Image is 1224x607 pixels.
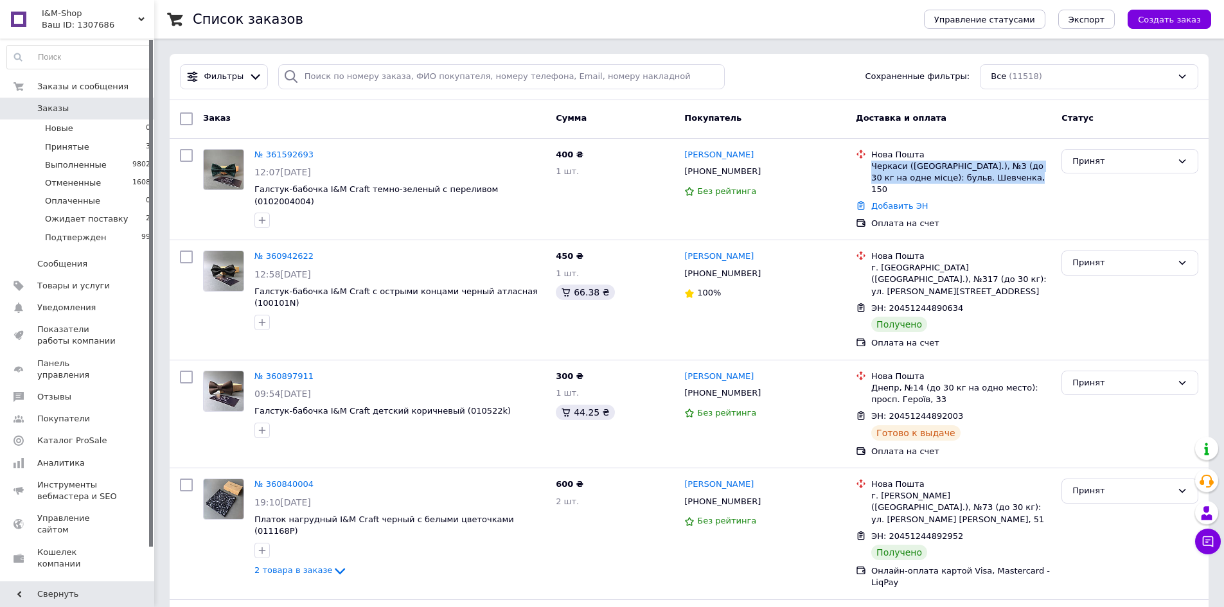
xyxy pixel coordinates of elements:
[871,490,1051,525] div: г. [PERSON_NAME] ([GEOGRAPHIC_DATA].), №73 (до 30 кг): ул. [PERSON_NAME] [PERSON_NAME], 51
[204,479,244,519] img: Фото товару
[556,251,583,261] span: 450 ₴
[45,123,73,134] span: Новые
[45,232,106,243] span: Подтвержден
[204,251,244,291] img: Фото товару
[132,159,150,171] span: 9802
[1061,113,1094,123] span: Статус
[556,150,583,159] span: 400 ₴
[37,391,71,403] span: Отзывы
[37,103,69,114] span: Заказы
[45,177,101,189] span: Отмененные
[556,166,579,176] span: 1 шт.
[204,150,244,189] img: Фото товару
[556,388,579,398] span: 1 шт.
[42,19,154,31] div: Ваш ID: 1307686
[871,251,1051,262] div: Нова Пошта
[991,71,1006,83] span: Все
[1069,15,1104,24] span: Экспорт
[254,565,348,575] a: 2 товара в заказе
[254,515,514,536] a: Платок нагрудный I&M Craft черный с белыми цветочками (011168P)
[556,497,579,506] span: 2 шт.
[871,565,1051,588] div: Онлайн-оплата картой Visa, Mastercard - LiqPay
[684,268,761,278] span: [PHONE_NUMBER]
[556,371,583,381] span: 300 ₴
[203,113,231,123] span: Заказ
[254,406,511,416] a: Галстук-бабочка I&M Craft детский коричневый (010522k)
[37,513,119,536] span: Управление сайтом
[42,8,138,19] span: I&M-Shop
[556,405,614,420] div: 44.25 ₴
[697,186,756,196] span: Без рейтинга
[871,201,928,211] a: Добавить ЭН
[254,184,498,206] a: Галстук-бабочка I&M Craft темно-зеленый с переливом (0102004004)
[203,251,244,292] a: Фото товару
[1072,155,1172,168] div: Принят
[37,358,119,381] span: Панель управления
[45,195,100,207] span: Оплаченные
[132,177,150,189] span: 1608
[871,218,1051,229] div: Оплата на счет
[865,71,970,83] span: Сохраненные фильтры:
[871,545,927,560] div: Получено
[45,213,128,225] span: Ожидает поставку
[203,479,244,520] a: Фото товару
[203,149,244,190] a: Фото товару
[254,269,311,279] span: 12:58[DATE]
[871,446,1051,457] div: Оплата на счет
[684,149,754,161] a: [PERSON_NAME]
[871,382,1051,405] div: Днепр, №14 (до 30 кг на одно место): просп. Героїв, 33
[254,371,314,381] a: № 360897911
[146,213,150,225] span: 2
[7,46,151,69] input: Поиск
[1009,71,1042,81] span: (11518)
[37,580,70,592] span: Маркет
[1072,484,1172,498] div: Принят
[684,371,754,383] a: [PERSON_NAME]
[278,64,725,89] input: Поиск по номеру заказа, ФИО покупателя, номеру телефона, Email, номеру накладной
[871,531,963,541] span: ЭН: 20451244892952
[37,324,119,347] span: Показатели работы компании
[556,285,614,300] div: 66.38 ₴
[697,288,721,297] span: 100%
[1072,376,1172,390] div: Принят
[871,149,1051,161] div: Нова Пошта
[924,10,1045,29] button: Управление статусами
[1115,14,1211,24] a: Создать заказ
[37,302,96,313] span: Уведомления
[37,280,110,292] span: Товары и услуги
[871,411,963,421] span: ЭН: 20451244892003
[37,479,119,502] span: Инструменты вебмастера и SEO
[697,516,756,525] span: Без рейтинга
[146,141,150,153] span: 3
[556,113,587,123] span: Сумма
[254,497,311,507] span: 19:10[DATE]
[204,371,244,411] img: Фото товару
[1195,529,1221,554] button: Чат с покупателем
[254,167,311,177] span: 12:07[DATE]
[37,547,119,570] span: Кошелек компании
[684,113,741,123] span: Покупатель
[556,268,579,278] span: 1 шт.
[684,251,754,263] a: [PERSON_NAME]
[254,150,314,159] a: № 361592693
[871,303,963,313] span: ЭН: 20451244890634
[37,81,129,92] span: Заказы и сообщения
[193,12,303,27] h1: Список заказов
[254,566,332,576] span: 2 товара в заказе
[141,232,150,243] span: 99
[204,71,244,83] span: Фильтры
[37,457,85,469] span: Аналитика
[856,113,946,123] span: Доставка и оплата
[871,317,927,332] div: Получено
[1058,10,1115,29] button: Экспорт
[254,286,538,308] a: Галстук-бабочка I&M Craft с острыми концами черный атласная (100101N)
[556,479,583,489] span: 600 ₴
[146,123,150,134] span: 0
[684,388,761,398] span: [PHONE_NUMBER]
[37,413,90,425] span: Покупатели
[871,161,1051,196] div: Черкаси ([GEOGRAPHIC_DATA].), №3 (до 30 кг на одне місце): бульв. Шевченка, 150
[684,166,761,176] span: [PHONE_NUMBER]
[203,371,244,412] a: Фото товару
